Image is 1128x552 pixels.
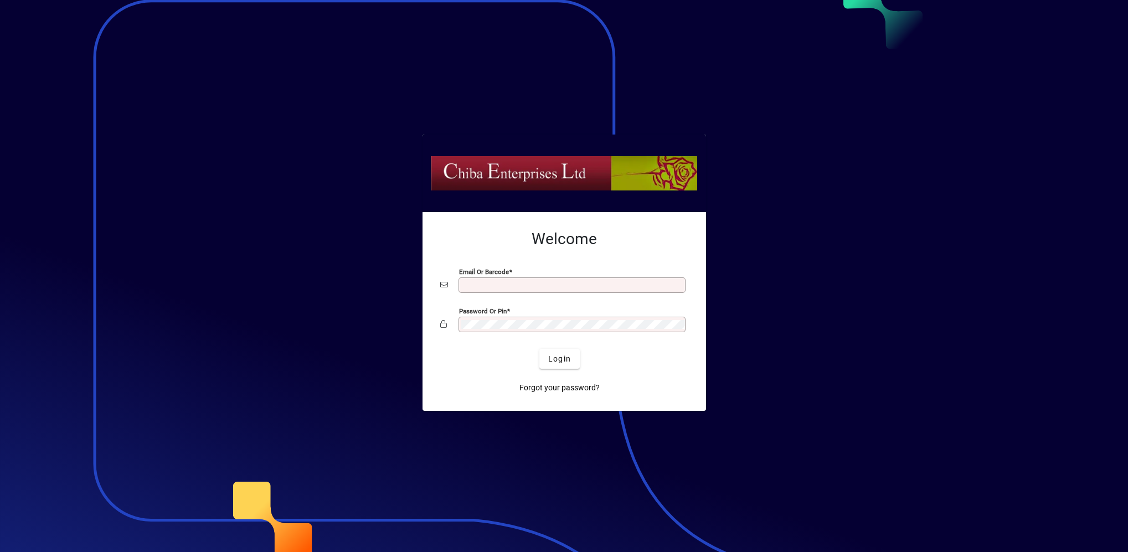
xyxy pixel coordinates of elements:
[459,268,509,276] mat-label: Email or Barcode
[519,382,600,394] span: Forgot your password?
[539,349,580,369] button: Login
[548,353,571,365] span: Login
[440,230,688,249] h2: Welcome
[515,378,604,398] a: Forgot your password?
[459,307,507,315] mat-label: Password or Pin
